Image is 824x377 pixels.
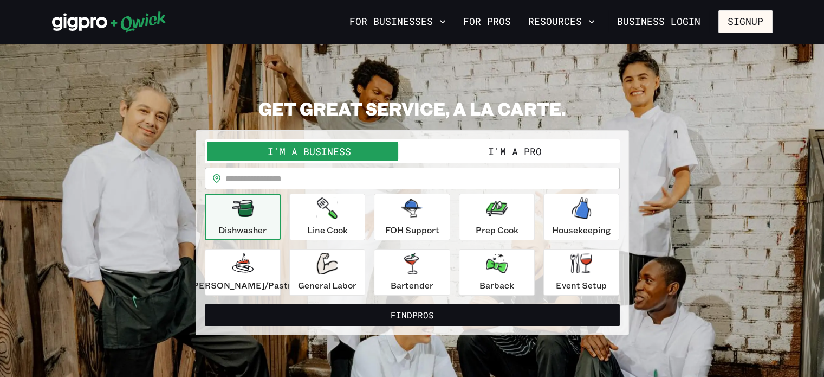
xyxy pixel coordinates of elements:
p: Housekeeping [552,223,611,237]
button: Barback [459,249,535,296]
p: Event Setup [556,279,607,292]
p: [PERSON_NAME]/Pastry [190,279,296,292]
p: Barback [479,279,514,292]
button: General Labor [289,249,365,296]
button: Housekeeping [543,194,619,240]
a: For Pros [459,12,515,31]
button: Dishwasher [205,194,281,240]
button: [PERSON_NAME]/Pastry [205,249,281,296]
p: General Labor [298,279,356,292]
button: Resources [524,12,599,31]
button: Event Setup [543,249,619,296]
p: FOH Support [385,223,439,237]
button: Bartender [374,249,450,296]
a: Business Login [608,10,710,33]
button: Prep Cook [459,194,535,240]
button: FindPros [205,304,620,326]
button: Signup [718,10,773,33]
button: I'm a Business [207,142,412,161]
p: Line Cook [307,223,348,237]
h2: GET GREAT SERVICE, A LA CARTE. [196,98,629,119]
button: FOH Support [374,194,450,240]
p: Prep Cook [475,223,518,237]
button: Line Cook [289,194,365,240]
button: I'm a Pro [412,142,618,161]
p: Dishwasher [218,223,267,237]
p: Bartender [391,279,433,292]
button: For Businesses [345,12,450,31]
